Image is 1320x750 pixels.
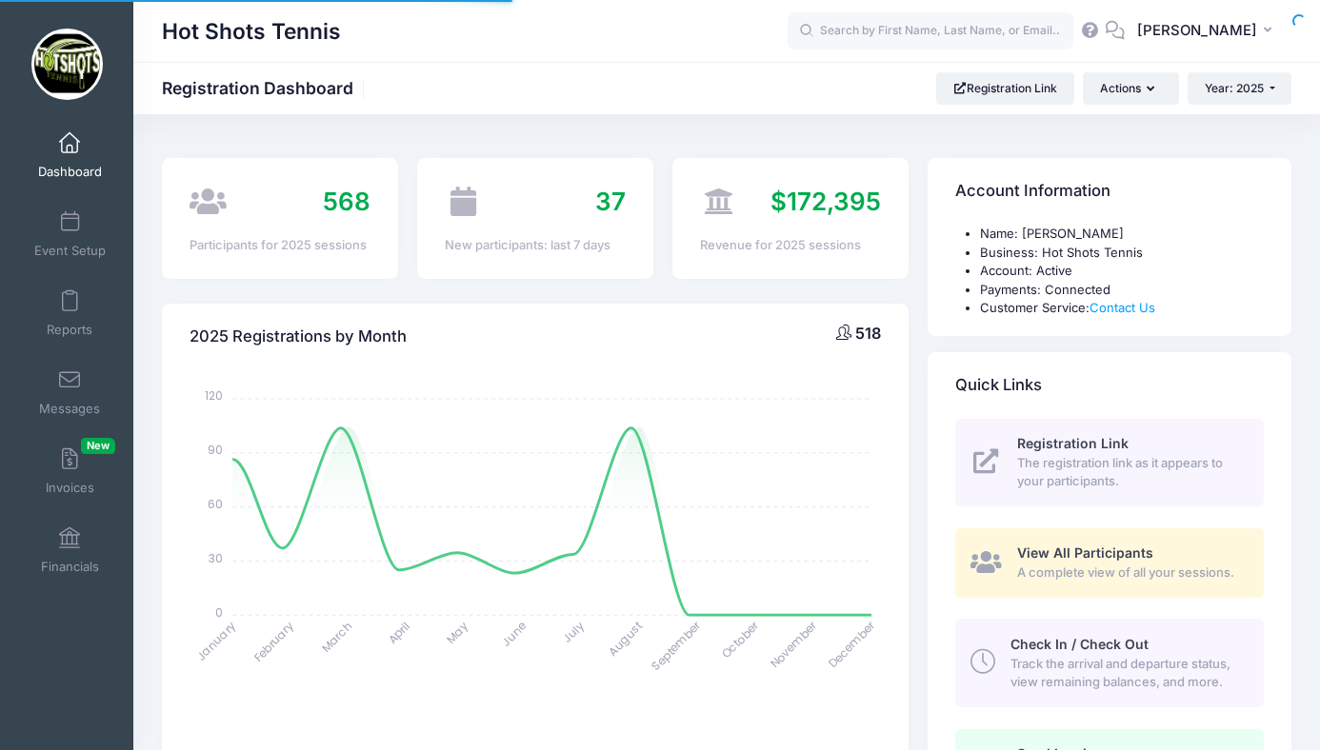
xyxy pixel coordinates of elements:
[1090,300,1155,315] a: Contact Us
[1017,435,1129,451] span: Registration Link
[718,618,763,662] tspan: October
[250,618,297,664] tspan: February
[210,550,224,566] tspan: 30
[81,438,115,454] span: New
[1205,81,1264,95] span: Year: 2025
[955,419,1264,506] a: Registration Link The registration link as it appears to your participants.
[955,165,1110,219] h4: Account Information
[193,618,240,664] tspan: January
[955,528,1264,598] a: View All Participants A complete view of all your sessions.
[955,619,1264,706] a: Check In / Check Out Track the arrival and departure status, view remaining balances, and more.
[25,438,115,504] a: InvoicesNew
[1083,72,1178,105] button: Actions
[162,10,341,53] h1: Hot Shots Tennis
[209,442,224,458] tspan: 90
[1010,636,1149,652] span: Check In / Check Out
[1017,544,1153,561] span: View All Participants
[767,618,821,672] tspan: November
[47,322,92,338] span: Reports
[41,559,99,575] span: Financials
[38,164,102,180] span: Dashboard
[25,201,115,267] a: Event Setup
[770,187,881,216] span: $172,395
[936,72,1074,105] a: Registration Link
[162,78,370,98] h1: Registration Dashboard
[1010,655,1242,692] span: Track the arrival and departure status, view remaining balances, and more.
[595,187,626,216] span: 37
[25,359,115,425] a: Messages
[25,280,115,346] a: Reports
[385,618,413,646] tspan: April
[216,604,224,621] tspan: 0
[980,299,1264,318] li: Customer Service:
[855,324,881,343] span: 518
[25,122,115,188] a: Dashboard
[1188,72,1291,105] button: Year: 2025
[605,618,646,659] tspan: August
[980,244,1264,263] li: Business: Hot Shots Tennis
[323,187,370,216] span: 568
[25,517,115,583] a: Financials
[498,618,530,649] tspan: June
[1017,454,1242,491] span: The registration link as it appears to your participants.
[31,29,103,100] img: Hot Shots Tennis
[560,618,589,646] tspan: July
[980,225,1264,244] li: Name: [PERSON_NAME]
[190,236,370,255] div: Participants for 2025 sessions
[648,618,704,674] tspan: September
[445,236,626,255] div: New participants: last 7 days
[34,243,106,259] span: Event Setup
[190,310,407,365] h4: 2025 Registrations by Month
[980,262,1264,281] li: Account: Active
[1125,10,1291,53] button: [PERSON_NAME]
[209,496,224,512] tspan: 60
[443,618,471,646] tspan: May
[1137,20,1257,41] span: [PERSON_NAME]
[788,12,1073,50] input: Search by First Name, Last Name, or Email...
[1017,563,1242,582] span: A complete view of all your sessions.
[825,618,879,672] tspan: December
[955,358,1042,412] h4: Quick Links
[318,618,356,656] tspan: March
[980,281,1264,300] li: Payments: Connected
[39,401,100,417] span: Messages
[46,480,94,496] span: Invoices
[206,387,224,404] tspan: 120
[700,236,881,255] div: Revenue for 2025 sessions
